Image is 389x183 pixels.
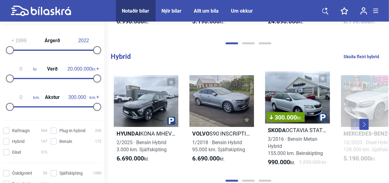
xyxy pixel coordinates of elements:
span: 167 [41,138,47,145]
span: kr. [67,66,96,72]
b: 990.000 [268,158,290,166]
a: Notaðir bílar [122,8,149,14]
button: Previous [351,119,360,130]
span: Plug-in hybrid [59,128,85,134]
button: Page 1 [226,43,238,44]
span: kr. [9,66,37,72]
span: km. [65,95,96,100]
span: 2/2025 · Bensín Hybrid 3.000 km. Sjálfskipting [117,140,167,152]
span: kr. [297,115,302,121]
b: Skoda [268,127,286,133]
a: HyundaiKONA MHEV PREMIUM2/2025 · Bensín Hybrid3.000 km. Sjálfskipting6.690.000kr. [114,71,178,171]
span: kr. [192,155,224,162]
span: 3/2016 · Bensín Metan Hybrid 155.000 km. Beinskipting [268,136,323,156]
span: Bensín [59,138,72,145]
a: Allt um bíla [194,8,219,14]
span: 172 [95,138,101,145]
span: Dísel [12,149,21,156]
h2: S90 INSCRIPTION T8 TWIN ENGINE [189,130,254,137]
b: 6.990.000 [117,18,144,25]
button: Page 3 [259,180,271,182]
span: 300.000 [270,114,302,120]
span: 1.290.000 kr. [299,159,327,166]
span: kr. [344,155,376,162]
button: Page 2 [242,43,255,44]
a: Skoða fleiri hybrid [343,53,379,61]
button: Next [359,119,369,130]
b: 6.690.000 [117,155,144,162]
b: 24.890.000 [268,18,299,25]
span: 1080 [93,170,101,177]
a: 300.000kr.SkodaOCTAVIA STATION GTEC3/2016 · Bensín Metan Hybrid155.000 km. Beinskipting990.000kr.... [265,71,330,171]
span: Verð [46,67,59,71]
a: VolvoS90 INSCRIPTION T8 TWIN ENGINE1/2018 · Bensín Hybrid95.000 km. Sjálfskipting6.690.000kr. [189,71,254,171]
span: km. [9,95,40,100]
button: Page 2 [242,180,255,182]
span: Óskilgreint [12,170,32,177]
span: Akstur [43,95,61,100]
span: 206 [95,128,101,134]
span: Árgerð [43,38,62,43]
b: Hybrid [111,53,131,60]
span: Rafmagn [12,128,30,134]
img: user-login.svg [360,7,367,15]
b: Hyundai [117,130,140,137]
b: 8.790.000 [344,18,371,25]
b: 5.190.000 [344,155,371,162]
h2: KONA MHEV PREMIUM [114,130,178,137]
b: Mercedes-Benz [344,130,388,137]
span: 364 [41,128,47,134]
span: kr. [117,155,149,162]
h2: OCTAVIA STATION GTEC [265,127,330,134]
span: 56 [43,170,47,177]
button: Page 1 [226,180,238,182]
b: 6.690.000 [192,155,220,162]
a: Um okkur [231,8,253,14]
span: Sjálfskipting [59,170,83,177]
button: Page 3 [259,43,271,44]
a: Nýir bílar [162,8,182,14]
b: Volvo [192,130,209,137]
span: Hybrid [12,138,25,145]
span: kr. [268,159,295,166]
span: 1/2018 · Bensín Hybrid 95.000 km. Sjálfskipting [192,140,245,152]
span: 315 [41,149,47,156]
b: 3.190.000 [192,18,220,25]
